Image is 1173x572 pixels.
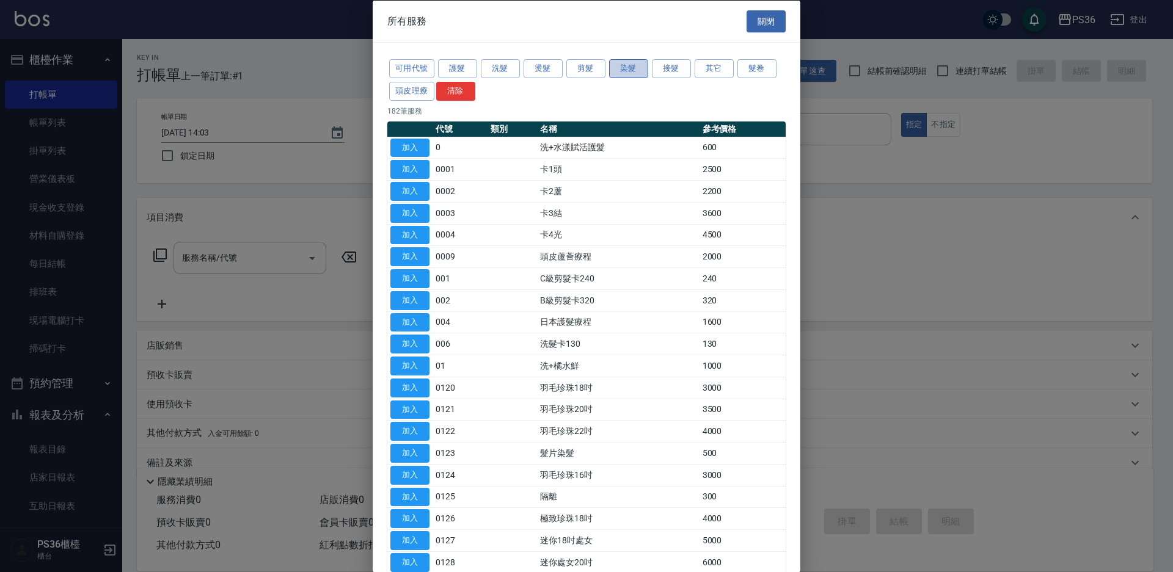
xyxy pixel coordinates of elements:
td: 0 [433,137,488,159]
td: 130 [700,333,786,355]
td: 洗+水漾賦活護髮 [537,137,699,159]
td: 洗髮卡130 [537,333,699,355]
td: 4000 [700,507,786,529]
td: 0127 [433,529,488,551]
th: 代號 [433,121,488,137]
span: 所有服務 [387,15,426,27]
button: 加入 [390,225,429,244]
button: 染髮 [609,59,648,78]
td: 羽毛珍珠18吋 [537,377,699,399]
button: 加入 [390,247,429,266]
button: 加入 [390,487,429,506]
button: 頭皮理療 [389,81,434,100]
td: 004 [433,311,488,333]
th: 類別 [488,121,537,137]
td: 006 [433,333,488,355]
td: 0122 [433,420,488,442]
button: 加入 [390,160,429,179]
td: 3000 [700,464,786,486]
button: 燙髮 [524,59,563,78]
td: 1000 [700,355,786,377]
td: 日本護髮療程 [537,311,699,333]
td: 卡1頭 [537,158,699,180]
td: 240 [700,267,786,289]
td: 0126 [433,507,488,529]
td: 1600 [700,311,786,333]
td: 羽毛珍珠20吋 [537,399,699,421]
button: 加入 [390,182,429,201]
button: 關閉 [747,10,786,32]
td: 2000 [700,245,786,267]
td: 0121 [433,399,488,421]
td: 0009 [433,245,488,267]
td: 0003 [433,202,488,224]
td: 0001 [433,158,488,180]
button: 加入 [390,313,429,331]
button: 髮卷 [737,59,777,78]
button: 加入 [390,444,429,463]
td: 3500 [700,399,786,421]
td: 4000 [700,420,786,442]
td: 320 [700,289,786,311]
button: 加入 [390,291,429,310]
th: 名稱 [537,121,699,137]
td: 卡3結 [537,202,699,224]
button: 加入 [390,422,429,441]
button: 可用代號 [389,59,434,78]
td: 3000 [700,377,786,399]
td: 600 [700,137,786,159]
td: C級剪髮卡240 [537,267,699,289]
button: 加入 [390,465,429,484]
button: 加入 [390,509,429,528]
button: 加入 [390,203,429,222]
td: 4500 [700,224,786,246]
button: 加入 [390,269,429,288]
button: 加入 [390,335,429,353]
button: 接髮 [652,59,691,78]
td: 頭皮蘆薈療程 [537,245,699,267]
button: 加入 [390,138,429,157]
button: 加入 [390,400,429,419]
td: 2500 [700,158,786,180]
td: 0002 [433,180,488,202]
p: 182 筆服務 [387,105,786,116]
button: 護髮 [438,59,477,78]
td: 500 [700,442,786,464]
td: 0120 [433,377,488,399]
button: 加入 [390,552,429,571]
td: 0123 [433,442,488,464]
td: 5000 [700,529,786,551]
td: 300 [700,486,786,508]
button: 其它 [695,59,734,78]
button: 剪髮 [566,59,605,78]
td: 卡4光 [537,224,699,246]
td: 羽毛珍珠16吋 [537,464,699,486]
td: 迷你18吋處女 [537,529,699,551]
button: 加入 [390,357,429,375]
td: 羽毛珍珠22吋 [537,420,699,442]
td: 001 [433,267,488,289]
td: 洗+橘水鮮 [537,355,699,377]
td: 0124 [433,464,488,486]
td: 髮片染髮 [537,442,699,464]
td: 01 [433,355,488,377]
td: 0004 [433,224,488,246]
button: 洗髮 [481,59,520,78]
td: 2200 [700,180,786,202]
td: 0125 [433,486,488,508]
td: 002 [433,289,488,311]
button: 加入 [390,531,429,550]
td: 隔離 [537,486,699,508]
button: 清除 [436,81,475,100]
button: 加入 [390,378,429,397]
td: 3600 [700,202,786,224]
td: 卡2蘆 [537,180,699,202]
td: 極致珍珠18吋 [537,507,699,529]
th: 參考價格 [700,121,786,137]
td: B級剪髮卡320 [537,289,699,311]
